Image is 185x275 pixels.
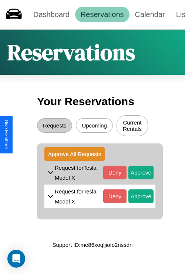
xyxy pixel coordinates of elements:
[129,7,171,22] a: Calendar
[37,92,148,112] h3: Your Reservations
[7,37,135,67] h1: Reservations
[7,250,25,268] div: Open Intercom Messenger
[44,147,105,161] button: Approve All Requests
[117,115,148,136] button: Current Rentals
[55,163,103,183] p: Request for Tesla Model X
[53,240,133,250] p: Support ID: me86xoqljiofo2nssdn
[76,118,113,133] button: Upcoming
[4,120,9,150] div: Give Feedback
[128,189,154,203] button: Approve
[55,186,103,206] p: Request for Tesla Model X
[103,189,127,203] button: Deny
[128,166,154,179] button: Approve
[28,7,75,22] a: Dashboard
[75,7,129,22] a: Reservations
[103,166,127,179] button: Deny
[37,118,72,133] button: Requests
